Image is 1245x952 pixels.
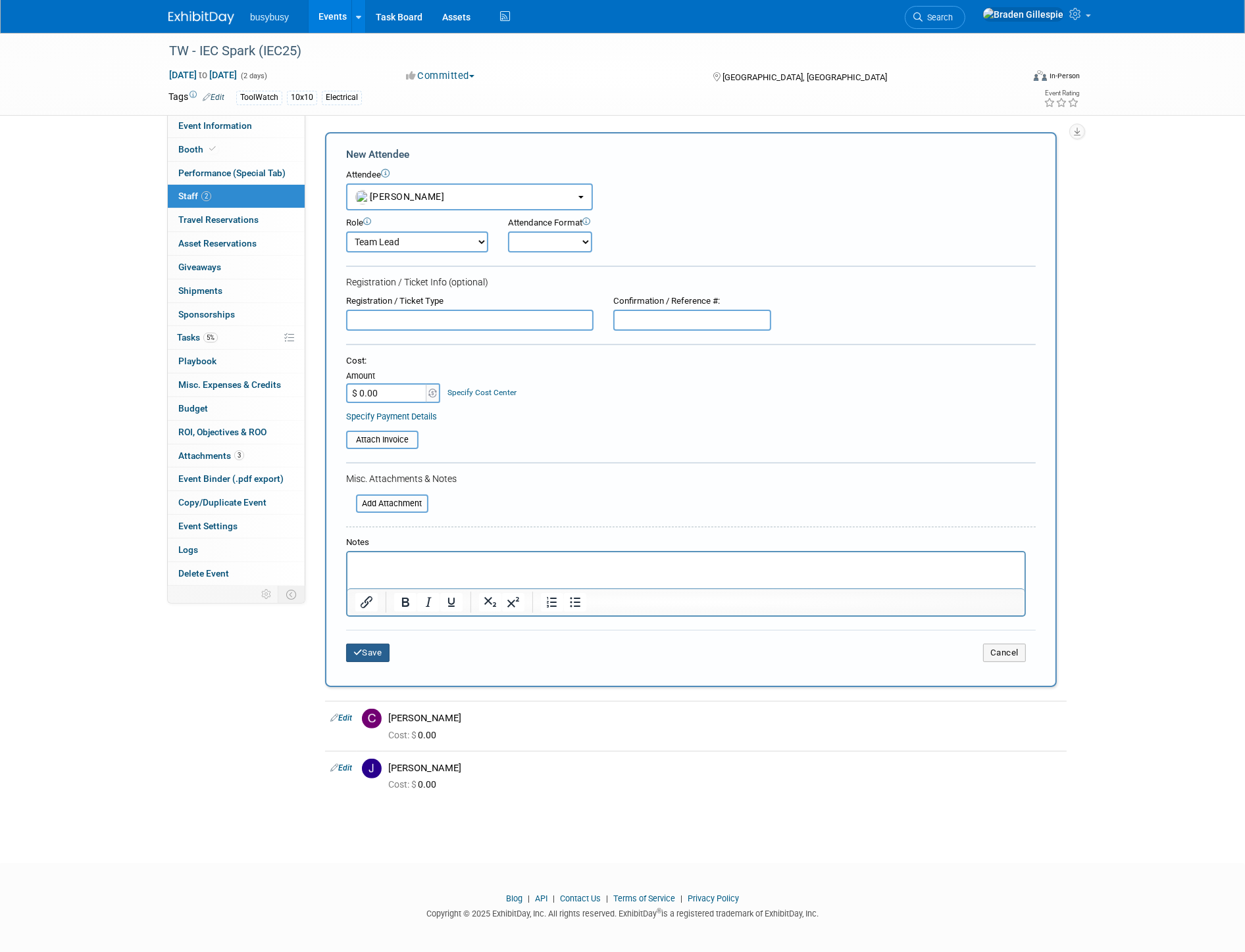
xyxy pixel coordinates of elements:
[613,295,771,308] div: Confirmation / Reference #:
[203,333,218,343] span: 5%
[346,217,488,229] div: Role
[178,168,286,178] span: Performance (Special Tab)
[168,562,305,585] a: Delete Event
[168,138,305,161] a: Booth
[209,145,216,153] i: Booth reservation complete
[168,303,305,326] a: Sponsorships
[355,191,445,202] span: [PERSON_NAME]
[346,472,1036,485] div: Misc. Attachments & Notes
[330,713,352,723] a: Edit
[168,114,305,137] a: Event Information
[346,147,1036,162] div: New Attendee
[983,644,1026,662] button: Cancel
[168,373,305,396] a: Misc. Expenses & Credits
[564,593,586,611] button: Bullet list
[168,538,305,561] a: Logs
[178,568,229,579] span: Delete Event
[603,893,611,903] span: |
[168,69,238,81] span: [DATE] [DATE]
[177,332,218,343] span: Tasks
[346,370,442,383] div: Amount
[168,467,305,490] a: Event Binder (.pdf export)
[388,762,1061,774] div: [PERSON_NAME]
[362,759,382,778] img: J.jpg
[394,593,417,611] button: Bold
[346,412,437,421] a: Specify Payment Details
[723,72,887,82] span: [GEOGRAPHIC_DATA], [GEOGRAPHIC_DATA]
[178,285,222,296] span: Shipments
[178,309,235,320] span: Sponsorships
[178,238,257,249] span: Asset Reservations
[234,450,244,460] span: 3
[677,893,686,903] span: |
[168,515,305,538] a: Event Settings
[440,593,463,611] button: Underline
[923,12,953,22] span: Search
[388,779,442,790] span: 0.00
[168,232,305,255] a: Asset Reservations
[201,191,211,201] span: 2
[346,183,593,210] button: [PERSON_NAME]
[168,11,234,24] img: ExhibitDay
[1049,71,1080,81] div: In-Person
[178,521,238,531] span: Event Settings
[541,593,563,611] button: Numbered list
[168,491,305,514] a: Copy/Duplicate Event
[417,593,440,611] button: Italic
[506,893,522,903] a: Blog
[388,779,418,790] span: Cost: $
[240,72,267,80] span: (2 days)
[479,593,501,611] button: Subscript
[346,295,594,308] div: Registration / Ticket Type
[982,7,1064,22] img: Braden Gillespie
[165,39,1002,63] div: TW - IEC Spark (IEC25)
[168,350,305,373] a: Playbook
[388,712,1061,725] div: [PERSON_NAME]
[168,326,305,349] a: Tasks5%
[236,91,282,105] div: ToolWatch
[168,444,305,467] a: Attachments3
[178,379,281,390] span: Misc. Expenses & Credits
[178,473,284,484] span: Event Binder (.pdf export)
[508,217,666,229] div: Attendance Format
[255,586,278,603] td: Personalize Event Tab Strip
[197,70,209,80] span: to
[178,214,259,225] span: Travel Reservations
[168,162,305,185] a: Performance (Special Tab)
[535,893,547,903] a: API
[322,91,362,105] div: Electrical
[401,69,480,83] button: Committed
[330,763,352,773] a: Edit
[168,279,305,302] a: Shipments
[178,262,221,272] span: Giveaways
[178,427,267,437] span: ROI, Objectives & ROO
[657,907,661,915] sup: ®
[168,421,305,444] a: ROI, Objectives & ROO
[278,586,305,603] td: Toggle Event Tabs
[168,90,224,105] td: Tags
[346,355,1036,368] div: Cost:
[560,893,601,903] a: Contact Us
[168,256,305,279] a: Giveaways
[448,388,517,397] a: Specify Cost Center
[178,450,244,461] span: Attachments
[168,185,305,208] a: Staff2
[346,536,1026,549] div: Notes
[178,356,216,366] span: Playbook
[524,893,533,903] span: |
[388,730,442,740] span: 0.00
[388,730,418,740] span: Cost: $
[613,893,675,903] a: Terms of Service
[688,893,739,903] a: Privacy Policy
[502,593,524,611] button: Superscript
[1044,90,1079,97] div: Event Rating
[178,403,208,414] span: Budget
[168,397,305,420] a: Budget
[178,120,252,131] span: Event Information
[287,91,317,105] div: 10x10
[944,68,1080,88] div: Event Format
[346,275,1036,289] div: Registration / Ticket Info (optional)
[346,644,390,662] button: Save
[346,169,1036,181] div: Attendee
